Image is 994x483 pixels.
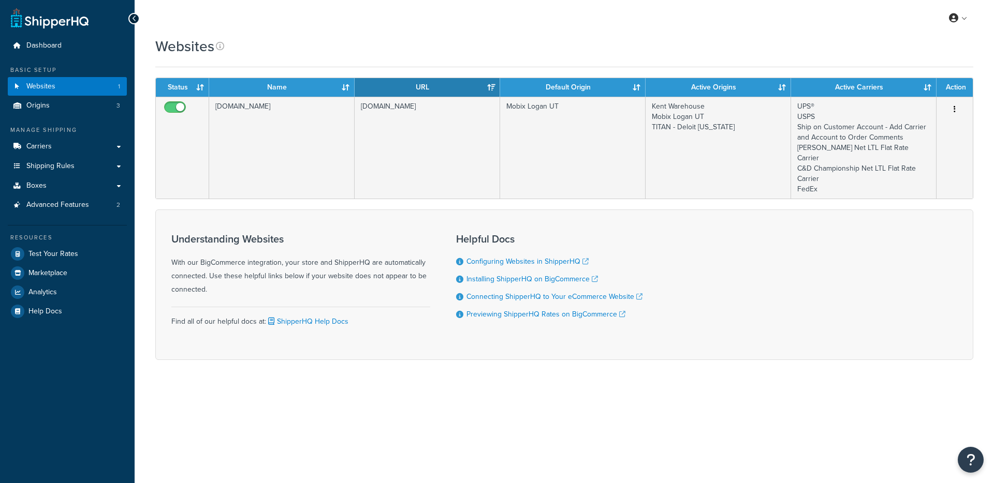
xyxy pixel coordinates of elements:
a: Origins 3 [8,96,127,115]
span: Advanced Features [26,201,89,209]
button: Open Resource Center [958,447,984,473]
th: Action [937,78,973,97]
a: Previewing ShipperHQ Rates on BigCommerce [466,309,625,320]
div: With our BigCommerce integration, your store and ShipperHQ are automatically connected. Use these... [171,233,430,296]
span: Marketplace [28,269,67,278]
span: Test Your Rates [28,250,78,259]
a: Shipping Rules [8,157,127,176]
a: Dashboard [8,36,127,55]
h1: Websites [155,36,214,56]
th: URL: activate to sort column ascending [355,78,500,97]
span: Dashboard [26,41,62,50]
th: Status: activate to sort column ascending [156,78,209,97]
a: ShipperHQ Help Docs [266,316,348,327]
a: Boxes [8,176,127,195]
td: [DOMAIN_NAME] [209,97,355,199]
td: Kent Warehouse Mobix Logan UT TITAN - Deloit [US_STATE] [646,97,791,199]
a: Analytics [8,283,127,301]
a: ShipperHQ Home [11,8,89,28]
span: Origins [26,101,50,110]
th: Active Origins: activate to sort column ascending [646,78,791,97]
span: Help Docs [28,307,62,316]
a: Connecting ShipperHQ to Your eCommerce Website [466,291,642,302]
div: Manage Shipping [8,126,127,134]
th: Name: activate to sort column ascending [209,78,355,97]
a: Marketplace [8,264,127,282]
h3: Understanding Websites [171,233,430,245]
div: Basic Setup [8,66,127,74]
span: Analytics [28,288,57,297]
span: Websites [26,82,55,91]
td: Mobix Logan UT [500,97,646,199]
span: 2 [116,201,120,209]
span: Carriers [26,142,52,151]
a: Installing ShipperHQ on BigCommerce [466,274,598,284]
h3: Helpful Docs [456,233,642,245]
span: Boxes [26,182,47,190]
a: Test Your Rates [8,245,127,263]
li: Websites [8,77,127,96]
td: UPS® USPS Ship on Customer Account - Add Carrier and Account to Order Comments [PERSON_NAME] Net ... [791,97,937,199]
a: Help Docs [8,302,127,321]
a: Advanced Features 2 [8,195,127,215]
td: [DOMAIN_NAME] [355,97,500,199]
span: 1 [118,82,120,91]
li: Origins [8,96,127,115]
th: Active Carriers: activate to sort column ascending [791,78,937,97]
span: 3 [116,101,120,110]
div: Find all of our helpful docs at: [171,307,430,328]
a: Configuring Websites in ShipperHQ [466,256,589,267]
a: Websites 1 [8,77,127,96]
th: Default Origin: activate to sort column ascending [500,78,646,97]
a: Carriers [8,137,127,156]
span: Shipping Rules [26,162,75,171]
li: Advanced Features [8,195,127,215]
div: Resources [8,233,127,242]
